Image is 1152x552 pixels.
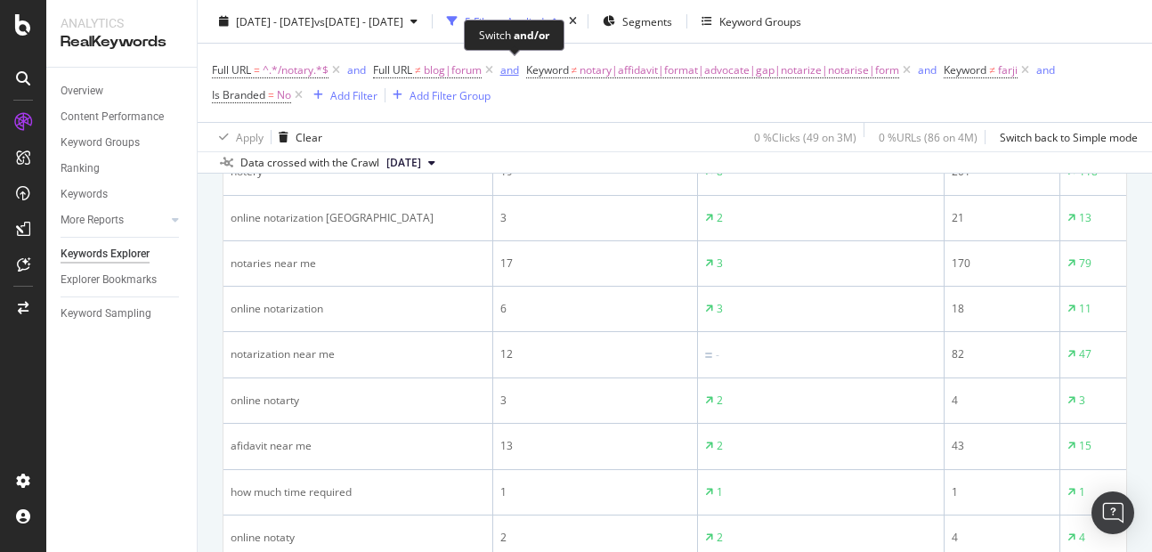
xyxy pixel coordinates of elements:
[952,393,1052,409] div: 4
[410,87,491,102] div: Add Filter Group
[254,62,260,77] span: =
[500,346,690,362] div: 12
[61,159,100,178] div: Ranking
[565,12,580,30] div: times
[500,393,690,409] div: 3
[61,304,184,323] a: Keyword Sampling
[952,346,1052,362] div: 82
[572,62,578,77] span: ≠
[212,87,265,102] span: Is Branded
[514,28,549,43] div: and/or
[998,58,1018,83] span: farji
[918,61,937,78] button: and
[231,438,485,454] div: afidavit near me
[989,62,995,77] span: ≠
[61,304,151,323] div: Keyword Sampling
[716,347,719,363] div: -
[231,210,485,226] div: online notarization [GEOGRAPHIC_DATA]
[952,256,1052,272] div: 170
[622,13,672,28] span: Segments
[465,13,544,28] div: 5 Filters Applied
[61,185,184,204] a: Keywords
[272,123,322,151] button: Clear
[500,530,690,546] div: 2
[263,58,329,83] span: ^.*/notary.*$
[754,129,856,144] div: 0 % Clicks ( 49 on 3M )
[952,210,1052,226] div: 21
[277,83,291,108] span: No
[231,484,485,500] div: how much time required
[424,58,482,83] span: blog|forum
[500,62,519,77] div: and
[61,134,140,152] div: Keyword Groups
[347,61,366,78] button: and
[415,62,421,77] span: ≠
[1036,62,1055,77] div: and
[1079,393,1085,409] div: 3
[240,155,379,171] div: Data crossed with the Crawl
[944,62,986,77] span: Keyword
[1079,210,1091,226] div: 13
[993,123,1138,151] button: Switch back to Simple mode
[717,256,723,272] div: 3
[1079,530,1085,546] div: 4
[231,530,485,546] div: online notaty
[717,438,723,454] div: 2
[526,62,569,77] span: Keyword
[61,185,108,204] div: Keywords
[386,155,421,171] span: 2025 Sep. 1st
[212,7,425,36] button: [DATE] - [DATE]vs[DATE] - [DATE]
[952,530,1052,546] div: 4
[596,7,679,36] button: Segments
[1000,129,1138,144] div: Switch back to Simple mode
[61,108,184,126] a: Content Performance
[61,134,184,152] a: Keyword Groups
[212,62,251,77] span: Full URL
[717,530,723,546] div: 2
[61,245,150,264] div: Keywords Explorer
[717,210,723,226] div: 2
[296,129,322,144] div: Clear
[61,211,166,230] a: More Reports
[61,108,164,126] div: Content Performance
[952,438,1052,454] div: 43
[61,271,157,289] div: Explorer Bookmarks
[717,393,723,409] div: 2
[61,245,184,264] a: Keywords Explorer
[1079,346,1091,362] div: 47
[231,301,485,317] div: online notarization
[373,62,412,77] span: Full URL
[231,393,485,409] div: online notarty
[379,152,442,174] button: [DATE]
[61,159,184,178] a: Ranking
[1079,438,1091,454] div: 15
[500,438,690,454] div: 13
[500,301,690,317] div: 6
[1079,256,1091,272] div: 79
[61,32,183,53] div: RealKeywords
[440,7,565,36] button: 5 Filters Applied
[694,7,808,36] button: Keyword Groups
[61,14,183,32] div: Analytics
[500,484,690,500] div: 1
[1036,61,1055,78] button: and
[719,13,801,28] div: Keyword Groups
[385,85,491,106] button: Add Filter Group
[314,13,403,28] span: vs [DATE] - [DATE]
[231,256,485,272] div: notaries near me
[952,484,1052,500] div: 1
[717,301,723,317] div: 3
[268,87,274,102] span: =
[236,129,264,144] div: Apply
[61,211,124,230] div: More Reports
[717,484,723,500] div: 1
[1079,484,1085,500] div: 1
[1079,301,1091,317] div: 11
[61,271,184,289] a: Explorer Bookmarks
[236,13,314,28] span: [DATE] - [DATE]
[306,85,377,106] button: Add Filter
[879,129,978,144] div: 0 % URLs ( 86 on 4M )
[61,82,184,101] a: Overview
[347,62,366,77] div: and
[212,123,264,151] button: Apply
